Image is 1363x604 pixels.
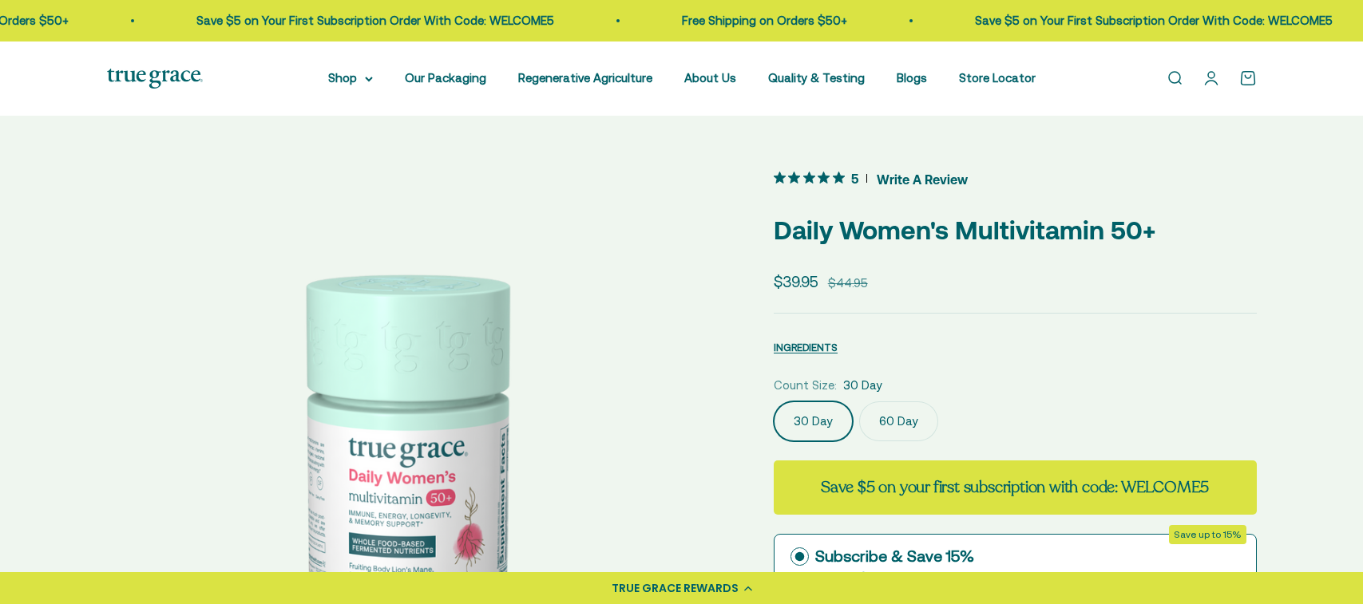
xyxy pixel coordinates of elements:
[828,274,868,293] compare-at-price: $44.95
[328,69,373,88] summary: Shop
[843,376,882,395] span: 30 Day
[405,71,486,85] a: Our Packaging
[774,167,968,191] button: 5 out 5 stars rating in total 10 reviews. Jump to reviews.
[774,270,818,294] sale-price: $39.95
[975,11,1333,30] p: Save $5 on Your First Subscription Order With Code: WELCOME5
[774,210,1257,251] p: Daily Women's Multivitamin 50+
[897,71,927,85] a: Blogs
[877,167,968,191] span: Write A Review
[774,376,837,395] legend: Count Size:
[196,11,554,30] p: Save $5 on Your First Subscription Order With Code: WELCOME5
[774,338,838,357] button: INGREDIENTS
[851,169,858,186] span: 5
[612,580,739,597] div: TRUE GRACE REWARDS
[959,71,1036,85] a: Store Locator
[768,71,865,85] a: Quality & Testing
[684,71,736,85] a: About Us
[518,71,652,85] a: Regenerative Agriculture
[774,341,838,353] span: INGREDIENTS
[682,14,847,27] a: Free Shipping on Orders $50+
[821,476,1209,498] strong: Save $5 on your first subscription with code: WELCOME5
